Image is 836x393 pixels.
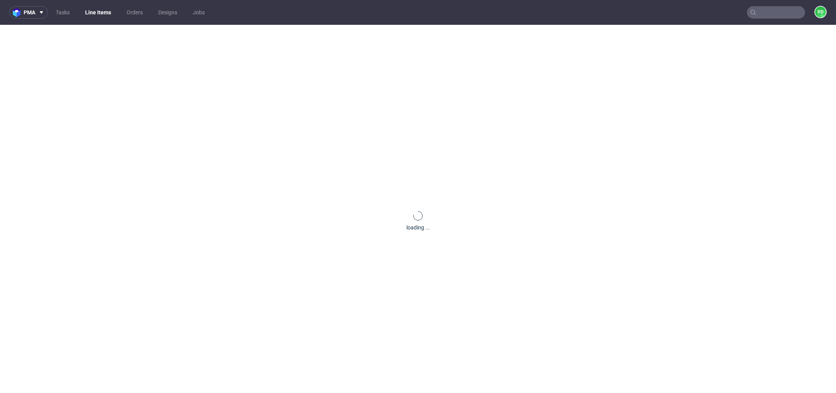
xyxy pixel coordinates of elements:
[24,10,35,15] span: pma
[815,7,826,17] figcaption: PD
[13,8,24,17] img: logo
[9,6,48,19] button: pma
[406,224,430,231] div: loading ...
[81,6,116,19] a: Line Items
[188,6,209,19] a: Jobs
[122,6,147,19] a: Orders
[154,6,182,19] a: Designs
[51,6,74,19] a: Tasks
